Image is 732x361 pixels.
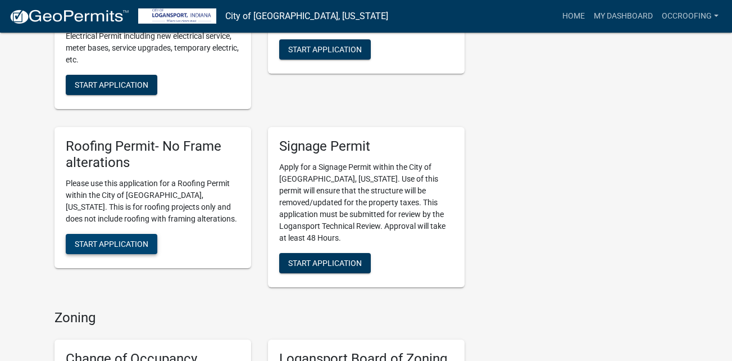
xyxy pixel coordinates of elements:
[279,138,453,155] h5: Signage Permit
[66,19,240,66] p: Please use this application to apply for an Electrical Permit including new electrical service, m...
[657,6,723,27] a: occroofing
[75,240,148,249] span: Start Application
[279,39,371,60] button: Start Application
[288,45,362,54] span: Start Application
[225,7,388,26] a: City of [GEOGRAPHIC_DATA], [US_STATE]
[138,8,216,24] img: City of Logansport, Indiana
[54,310,465,326] h4: Zoning
[558,6,589,27] a: Home
[75,80,148,89] span: Start Application
[66,138,240,171] h5: Roofing Permit- No Frame alterations
[279,161,453,244] p: Apply for a Signage Permit within the City of [GEOGRAPHIC_DATA], [US_STATE]. Use of this permit w...
[66,75,157,95] button: Start Application
[66,178,240,225] p: Please use this application for a Roofing Permit within the City of [GEOGRAPHIC_DATA], [US_STATE]...
[589,6,657,27] a: My Dashboard
[279,253,371,273] button: Start Application
[288,259,362,268] span: Start Application
[66,234,157,254] button: Start Application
